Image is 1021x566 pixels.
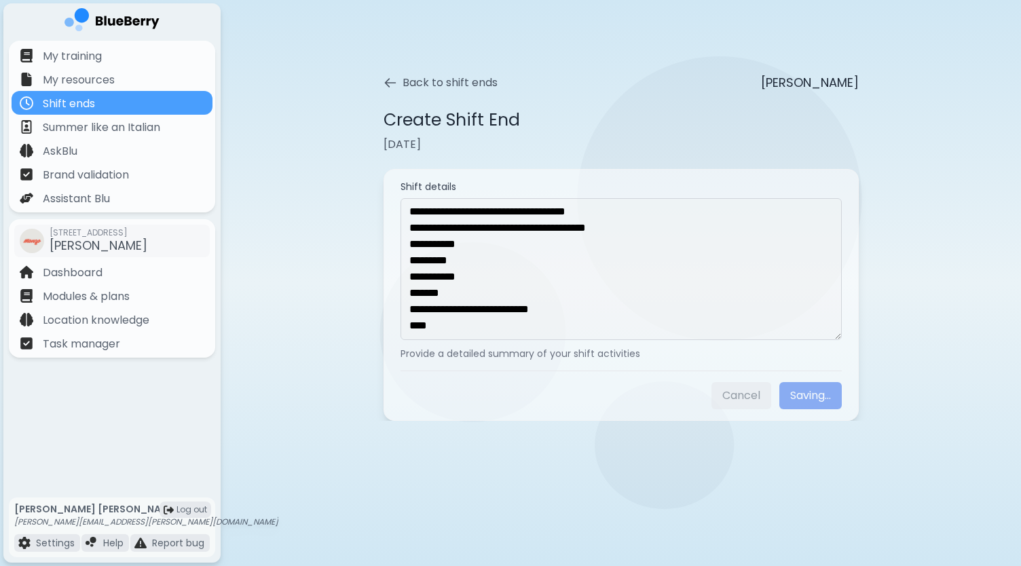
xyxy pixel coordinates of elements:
[43,288,130,305] p: Modules & plans
[43,48,102,64] p: My training
[18,537,31,549] img: file icon
[20,337,33,350] img: file icon
[43,96,95,112] p: Shift ends
[152,537,204,549] p: Report bug
[20,49,33,62] img: file icon
[20,96,33,110] img: file icon
[103,537,124,549] p: Help
[20,73,33,86] img: file icon
[20,229,44,253] img: company thumbnail
[20,144,33,157] img: file icon
[384,136,859,153] p: [DATE]
[43,336,120,352] p: Task manager
[43,72,115,88] p: My resources
[43,265,103,281] p: Dashboard
[20,265,33,279] img: file icon
[43,312,149,328] p: Location knowledge
[761,73,859,92] p: [PERSON_NAME]
[20,313,33,326] img: file icon
[20,120,33,134] img: file icon
[43,191,110,207] p: Assistant Blu
[20,191,33,205] img: file icon
[177,504,207,515] span: Log out
[36,537,75,549] p: Settings
[134,537,147,549] img: file icon
[20,168,33,181] img: file icon
[164,505,174,515] img: logout
[43,143,77,159] p: AskBlu
[779,382,842,409] button: Saving...
[50,227,147,238] span: [STREET_ADDRESS]
[86,537,98,549] img: file icon
[20,289,33,303] img: file icon
[384,75,498,91] button: Back to shift ends
[43,167,129,183] p: Brand validation
[50,237,147,254] span: [PERSON_NAME]
[14,503,278,515] p: [PERSON_NAME] [PERSON_NAME]
[401,347,842,360] p: Provide a detailed summary of your shift activities
[711,382,771,409] button: Cancel
[384,109,520,131] h1: Create Shift End
[43,119,160,136] p: Summer like an Italian
[401,181,842,193] label: Shift details
[14,516,278,527] p: [PERSON_NAME][EMAIL_ADDRESS][PERSON_NAME][DOMAIN_NAME]
[64,8,160,36] img: company logo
